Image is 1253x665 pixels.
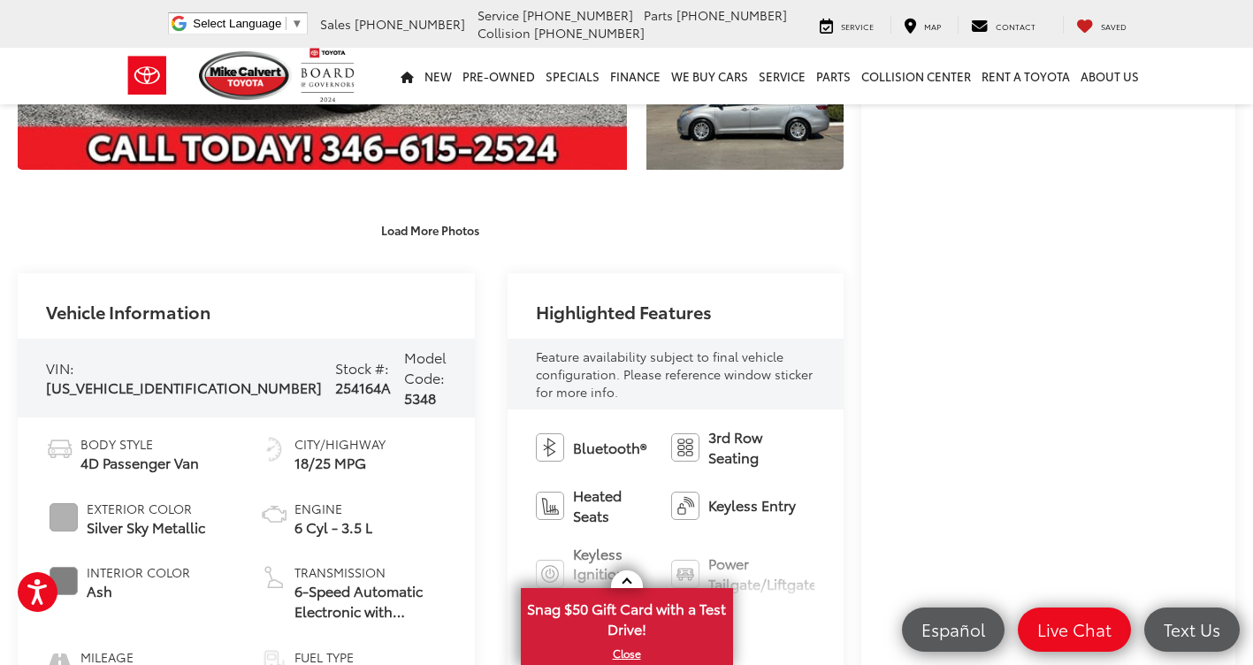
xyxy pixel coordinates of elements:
[419,48,457,104] a: New
[753,48,811,104] a: Service
[395,48,419,104] a: Home
[87,581,190,601] span: Ash
[80,435,199,453] span: Body Style
[294,453,386,473] span: 18/25 MPG
[193,17,302,30] a: Select Language​
[536,433,564,462] img: Bluetooth®
[523,590,731,644] span: Snag $50 Gift Card with a Test Drive!
[573,438,646,458] span: Bluetooth®
[355,15,465,33] span: [PHONE_NUMBER]
[193,17,281,30] span: Select Language
[806,16,887,34] a: Service
[404,387,436,408] span: 5348
[708,427,814,468] span: 3rd Row Seating
[573,485,653,526] span: Heated Seats
[1028,618,1120,640] span: Live Chat
[1144,608,1240,652] a: Text Us
[291,17,302,30] span: ▼
[114,47,180,104] img: Toyota
[294,581,447,622] span: 6-Speed Automatic Electronic with Overdrive / FWD
[540,48,605,104] a: Specials
[478,24,531,42] span: Collision
[811,48,856,104] a: Parts
[671,492,699,520] img: Keyless Entry
[976,48,1075,104] a: Rent a Toyota
[958,16,1049,34] a: Contact
[87,517,205,538] span: Silver Sky Metallic
[335,357,389,378] span: Stock #:
[708,495,796,516] span: Keyless Entry
[666,48,753,104] a: WE BUY CARS
[1155,618,1229,640] span: Text Us
[478,6,519,24] span: Service
[50,503,78,531] span: #B1B1B1
[924,20,941,32] span: Map
[856,48,976,104] a: Collision Center
[536,492,564,520] img: Heated Seats
[335,377,391,397] span: 254164A
[1018,608,1131,652] a: Live Chat
[294,563,447,581] span: Transmission
[87,500,205,517] span: Exterior Color
[294,517,372,538] span: 6 Cyl - 3.5 L
[294,435,386,453] span: City/Highway
[534,24,645,42] span: [PHONE_NUMBER]
[902,608,1005,652] a: Español
[457,48,540,104] a: Pre-Owned
[1075,48,1144,104] a: About Us
[286,17,287,30] span: ​
[199,51,293,100] img: Mike Calvert Toyota
[1101,20,1127,32] span: Saved
[523,6,633,24] span: [PHONE_NUMBER]
[536,348,813,401] span: Feature availability subject to final vehicle configuration. Please reference window sticker for ...
[671,433,699,462] img: 3rd Row Seating
[87,563,190,581] span: Interior Color
[644,6,673,24] span: Parts
[605,48,666,104] a: Finance
[536,302,712,321] h2: Highlighted Features
[50,567,78,595] span: #808080
[890,16,954,34] a: Map
[294,500,372,517] span: Engine
[1063,16,1140,34] a: My Saved Vehicles
[404,347,447,387] span: Model Code:
[841,20,874,32] span: Service
[913,618,994,640] span: Español
[320,15,351,33] span: Sales
[80,453,199,473] span: 4D Passenger Van
[676,6,787,24] span: [PHONE_NUMBER]
[369,215,492,246] button: Load More Photos
[996,20,1035,32] span: Contact
[260,435,288,463] img: Fuel Economy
